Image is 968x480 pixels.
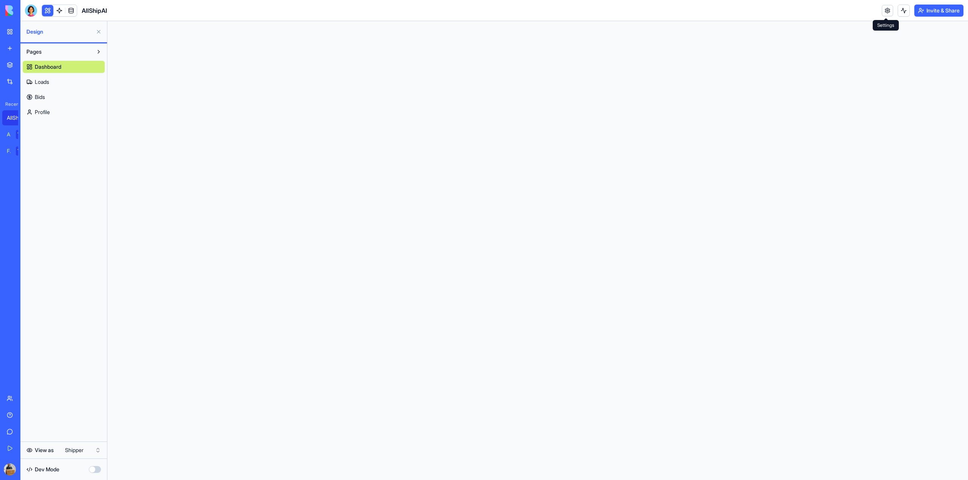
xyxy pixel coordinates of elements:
[35,93,45,101] span: Bids
[26,28,93,35] span: Design
[23,76,105,88] a: Loads
[26,48,42,56] span: Pages
[35,466,59,473] span: Dev Mode
[2,101,18,107] span: Recent
[4,463,16,475] img: ACg8ocJNPlmoQDREUrkhsyHBC3Npa1WnGrb_82BMZlpt0SNYylpRkiNw=s96-c
[16,147,28,156] div: TRY
[35,63,61,71] span: Dashboard
[35,78,49,86] span: Loads
[35,108,50,116] span: Profile
[23,46,93,58] button: Pages
[2,110,33,125] a: AllShipAI
[16,130,28,139] div: TRY
[7,147,11,155] div: Feedback Form
[23,91,105,103] a: Bids
[7,131,11,138] div: AI Logo Generator
[23,61,105,73] a: Dashboard
[82,6,107,15] span: AllShipAI
[914,5,963,17] button: Invite & Share
[35,446,54,454] span: View as
[2,144,33,159] a: Feedback FormTRY
[2,127,33,142] a: AI Logo GeneratorTRY
[23,106,105,118] a: Profile
[5,5,52,16] img: logo
[7,114,28,122] div: AllShipAI
[873,20,899,31] div: Settings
